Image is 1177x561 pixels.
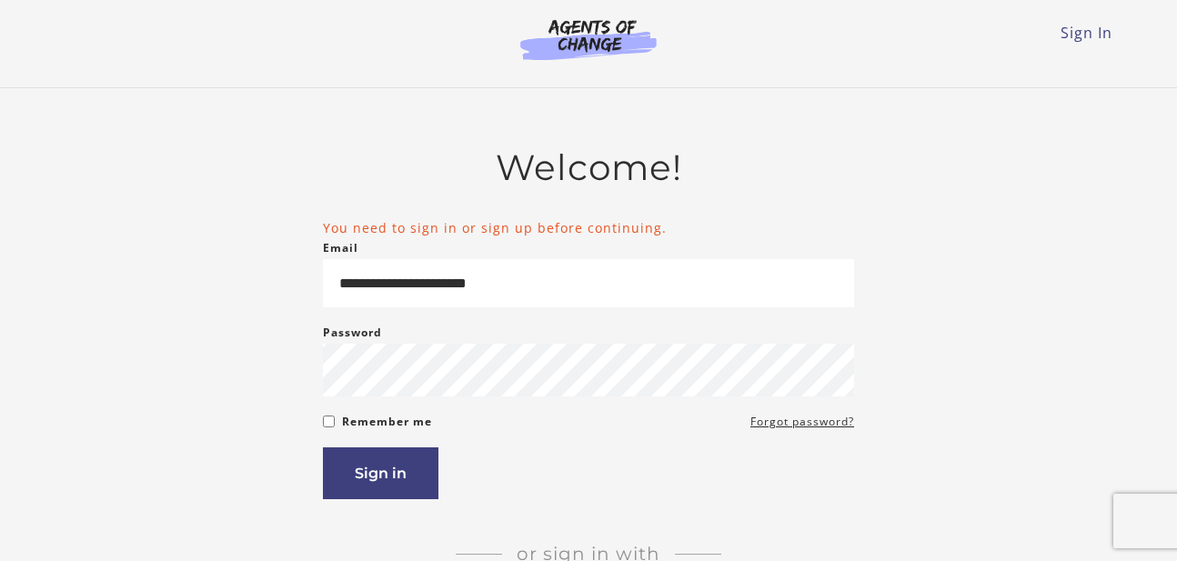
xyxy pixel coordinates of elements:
[750,411,854,433] a: Forgot password?
[323,146,854,189] h2: Welcome!
[323,237,358,259] label: Email
[323,322,382,344] label: Password
[323,218,854,237] li: You need to sign in or sign up before continuing.
[323,447,438,499] button: Sign in
[501,18,676,60] img: Agents of Change Logo
[342,411,432,433] label: Remember me
[1061,23,1112,43] a: Sign In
